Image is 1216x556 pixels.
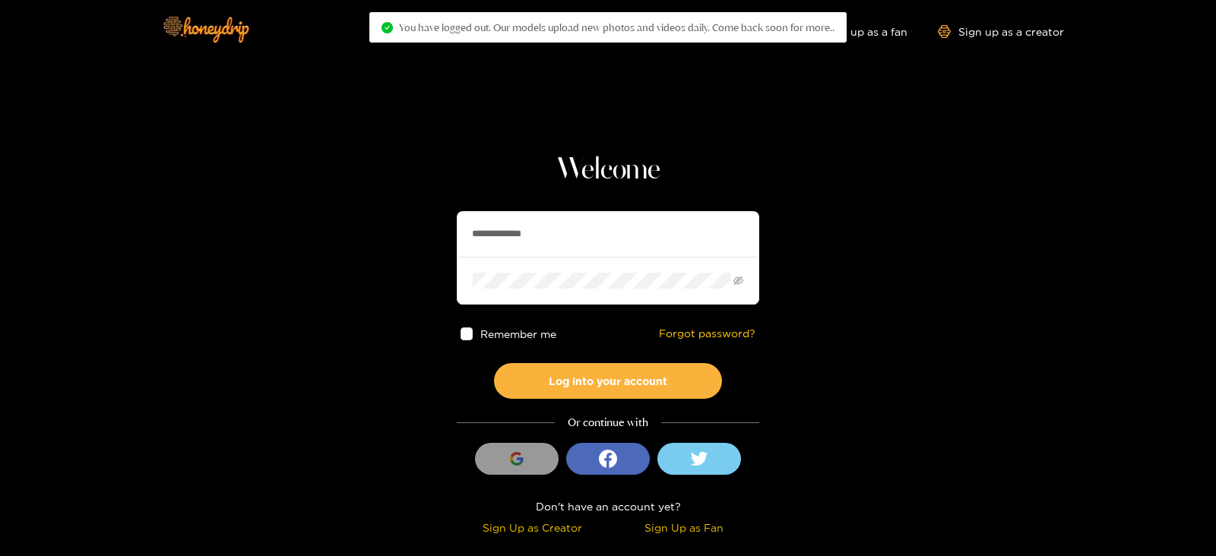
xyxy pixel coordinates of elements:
div: Sign Up as Creator [461,519,604,536]
span: check-circle [382,22,393,33]
a: Sign up as a creator [938,25,1064,38]
div: Or continue with [457,414,759,431]
h1: Welcome [457,152,759,188]
span: You have logged out. Our models upload new photos and videos daily. Come back soon for more.. [399,21,834,33]
span: Remember me [481,328,557,340]
span: eye-invisible [733,276,743,286]
div: Sign Up as Fan [612,519,755,536]
div: Don't have an account yet? [457,498,759,515]
button: Log into your account [494,363,722,399]
a: Forgot password? [659,327,755,340]
a: Sign up as a fan [803,25,907,38]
